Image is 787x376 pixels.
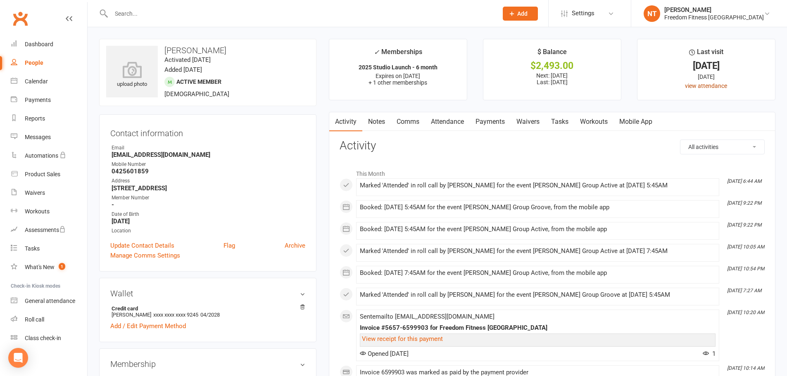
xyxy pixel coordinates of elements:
[11,91,87,109] a: Payments
[110,241,174,251] a: Update Contact Details
[10,8,31,29] a: Clubworx
[360,313,495,320] span: Sent email to [EMAIL_ADDRESS][DOMAIN_NAME]
[176,78,221,85] span: Active member
[425,112,470,131] a: Attendance
[645,61,768,70] div: [DATE]
[25,335,61,341] div: Class check-in
[25,59,43,66] div: People
[11,72,87,91] a: Calendar
[391,112,425,131] a: Comms
[329,112,362,131] a: Activity
[11,165,87,184] a: Product Sales
[25,115,45,122] div: Reports
[8,348,28,368] div: Open Intercom Messenger
[109,8,492,19] input: Search...
[112,305,301,312] strong: Credit card
[511,112,545,131] a: Waivers
[360,350,409,357] span: Opened [DATE]
[664,14,764,21] div: Freedom Fitness [GEOGRAPHIC_DATA]
[340,140,765,152] h3: Activity
[503,7,538,21] button: Add
[574,112,613,131] a: Workouts
[11,329,87,348] a: Class kiosk mode
[25,208,50,215] div: Workouts
[644,5,660,22] div: NT
[362,335,443,343] a: View receipt for this payment
[110,304,305,319] li: [PERSON_NAME]
[645,72,768,81] div: [DATE]
[112,151,305,158] strong: [EMAIL_ADDRESS][DOMAIN_NAME]
[360,204,716,211] div: Booked: [DATE] 5:45AM for the event [PERSON_NAME] Group Groove, from the mobile app
[110,359,305,369] h3: Membership
[340,165,765,178] li: This Month
[112,210,305,218] div: Date of Birth
[25,245,40,252] div: Tasks
[11,239,87,258] a: Tasks
[727,310,764,315] i: [DATE] 10:20 AM
[727,365,764,371] i: [DATE] 10:14 AM
[727,178,761,184] i: [DATE] 6:44 AM
[11,202,87,221] a: Workouts
[110,251,180,260] a: Manage Comms Settings
[25,227,66,233] div: Assessments
[517,10,528,17] span: Add
[727,288,761,293] i: [DATE] 7:27 AM
[106,61,158,89] div: upload photo
[110,321,186,331] a: Add / Edit Payment Method
[223,241,235,251] a: Flag
[360,324,716,331] div: Invoice #5657-6599903 for Freedom Fitness [GEOGRAPHIC_DATA]
[112,168,305,175] strong: 0425601859
[25,298,75,304] div: General attendance
[572,4,594,23] span: Settings
[106,46,309,55] h3: [PERSON_NAME]
[110,289,305,298] h3: Wallet
[360,291,716,298] div: Marked 'Attended' in roll call by [PERSON_NAME] for the event [PERSON_NAME] Group Groove at [DATE...
[200,312,220,318] span: 04/2028
[110,125,305,138] h3: Contact information
[164,90,229,98] span: [DEMOGRAPHIC_DATA]
[25,97,51,103] div: Payments
[369,79,427,86] span: + 1 other memberships
[11,184,87,202] a: Waivers
[25,316,44,323] div: Roll call
[25,264,55,270] div: What's New
[285,241,305,251] a: Archive
[11,109,87,128] a: Reports
[537,47,567,61] div: $ Balance
[11,258,87,277] a: What's New1
[545,112,574,131] a: Tasks
[491,61,613,70] div: $2,493.00
[11,128,87,147] a: Messages
[11,54,87,72] a: People
[362,112,391,131] a: Notes
[360,248,716,255] div: Marked 'Attended' in roll call by [PERSON_NAME] for the event [PERSON_NAME] Group Active at [DATE...
[112,201,305,208] strong: -
[25,78,48,85] div: Calendar
[11,221,87,239] a: Assessments
[613,112,658,131] a: Mobile App
[11,147,87,165] a: Automations
[11,310,87,329] a: Roll call
[360,182,716,189] div: Marked 'Attended' in roll call by [PERSON_NAME] for the event [PERSON_NAME] Group Active at [DATE...
[359,64,437,71] strong: 2025 Studio Launch - 6 month
[112,161,305,168] div: Mobile Number
[112,218,305,225] strong: [DATE]
[360,270,716,277] div: Booked: [DATE] 7:45AM for the event [PERSON_NAME] Group Active, from the mobile app
[112,184,305,192] strong: [STREET_ADDRESS]
[112,227,305,235] div: Location
[685,83,727,89] a: view attendance
[11,292,87,310] a: General attendance kiosk mode
[360,226,716,233] div: Booked: [DATE] 5:45AM for the event [PERSON_NAME] Group Active, from the mobile app
[25,171,60,177] div: Product Sales
[164,56,211,64] time: Activated [DATE]
[112,194,305,202] div: Member Number
[727,200,761,206] i: [DATE] 9:22 PM
[25,189,45,196] div: Waivers
[374,47,422,62] div: Memberships
[376,73,420,79] span: Expires on [DATE]
[360,369,716,376] div: Invoice 6599903 was marked as paid by the payment provider
[727,222,761,228] i: [DATE] 9:22 PM
[112,177,305,185] div: Address
[703,350,716,357] span: 1
[727,244,764,250] i: [DATE] 10:05 AM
